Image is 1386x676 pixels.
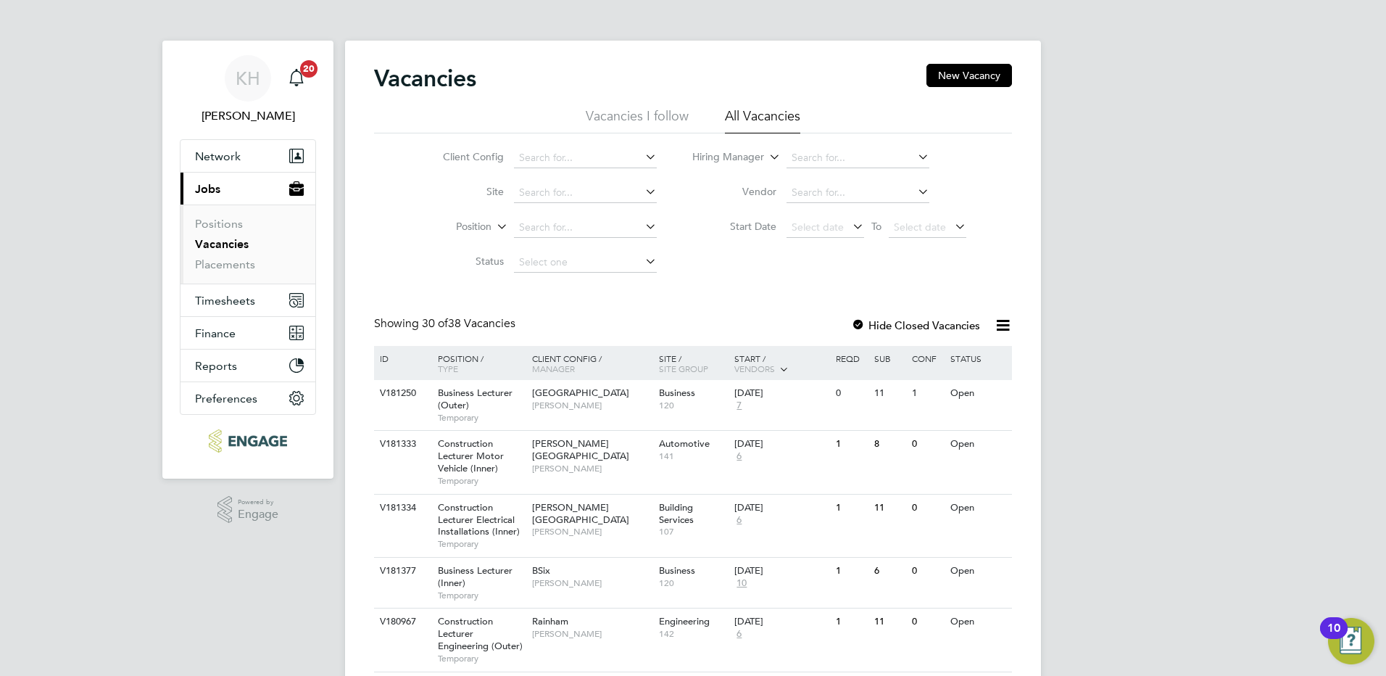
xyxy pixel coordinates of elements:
[731,346,832,382] div: Start /
[659,577,728,589] span: 120
[528,346,655,381] div: Client Config /
[195,182,220,196] span: Jobs
[659,363,708,374] span: Site Group
[532,628,652,640] span: [PERSON_NAME]
[532,577,652,589] span: [PERSON_NAME]
[659,450,728,462] span: 141
[908,380,946,407] div: 1
[180,317,315,349] button: Finance
[180,173,315,205] button: Jobs
[659,615,710,627] span: Engineering
[438,412,525,424] span: Temporary
[180,107,316,125] span: Kirsty Hanmore
[908,495,946,522] div: 0
[659,437,710,450] span: Automotive
[180,429,316,453] a: Go to home page
[195,257,255,271] a: Placements
[792,220,844,234] span: Select date
[908,431,946,458] div: 0
[894,220,946,234] span: Select date
[947,346,1010,371] div: Status
[408,220,491,234] label: Position
[438,437,504,474] span: Construction Lecturer Motor Vehicle (Inner)
[180,55,316,125] a: KH[PERSON_NAME]
[438,538,525,550] span: Temporary
[1328,618,1374,664] button: Open Resource Center, 10 new notifications
[947,558,1010,585] div: Open
[427,346,528,381] div: Position /
[438,653,525,664] span: Temporary
[180,140,315,172] button: Network
[238,496,278,508] span: Powered by
[681,150,764,165] label: Hiring Manager
[655,346,731,381] div: Site /
[734,514,744,527] span: 6
[734,400,744,412] span: 7
[832,609,870,635] div: 1
[926,64,1012,87] button: New Vacancy
[871,558,908,585] div: 6
[195,217,243,231] a: Positions
[217,496,279,524] a: Powered byEngage
[734,628,744,640] span: 6
[725,107,800,133] li: All Vacancies
[734,616,829,628] div: [DATE]
[195,237,249,251] a: Vacancies
[693,185,776,198] label: Vendor
[734,565,829,577] div: [DATE]
[238,508,278,521] span: Engage
[438,475,525,487] span: Temporary
[586,107,689,133] li: Vacancies I follow
[871,495,908,522] div: 11
[438,590,525,601] span: Temporary
[908,609,946,635] div: 0
[532,363,575,374] span: Manager
[1327,628,1340,647] div: 10
[376,380,427,407] div: V181250
[532,437,629,462] span: [PERSON_NAME][GEOGRAPHIC_DATA]
[871,346,908,371] div: Sub
[438,363,458,374] span: Type
[693,220,776,233] label: Start Date
[787,183,929,203] input: Search for...
[734,502,829,514] div: [DATE]
[514,148,657,168] input: Search for...
[532,501,629,526] span: [PERSON_NAME][GEOGRAPHIC_DATA]
[908,558,946,585] div: 0
[734,363,775,374] span: Vendors
[947,380,1010,407] div: Open
[832,346,870,371] div: Reqd
[659,501,694,526] span: Building Services
[209,429,286,453] img: ncclondon-logo-retina.png
[532,564,550,577] span: BSix
[422,316,515,331] span: 38 Vacancies
[787,148,929,168] input: Search for...
[376,609,427,635] div: V180967
[438,501,520,538] span: Construction Lecturer Electrical Installations (Inner)
[376,558,427,585] div: V181377
[376,495,427,522] div: V181334
[374,64,476,93] h2: Vacancies
[734,387,829,400] div: [DATE]
[514,183,657,203] input: Search for...
[195,326,236,340] span: Finance
[734,438,829,450] div: [DATE]
[832,380,870,407] div: 0
[162,41,333,479] nav: Main navigation
[514,252,657,273] input: Select one
[532,615,568,627] span: Rainham
[832,558,870,585] div: 1
[532,387,629,399] span: [GEOGRAPHIC_DATA]
[195,392,257,405] span: Preferences
[282,55,311,102] a: 20
[376,346,427,371] div: ID
[871,431,908,458] div: 8
[532,400,652,411] span: [PERSON_NAME]
[832,495,870,522] div: 1
[734,450,744,463] span: 6
[947,431,1010,458] div: Open
[420,185,504,198] label: Site
[871,609,908,635] div: 11
[374,316,518,331] div: Showing
[180,284,315,316] button: Timesheets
